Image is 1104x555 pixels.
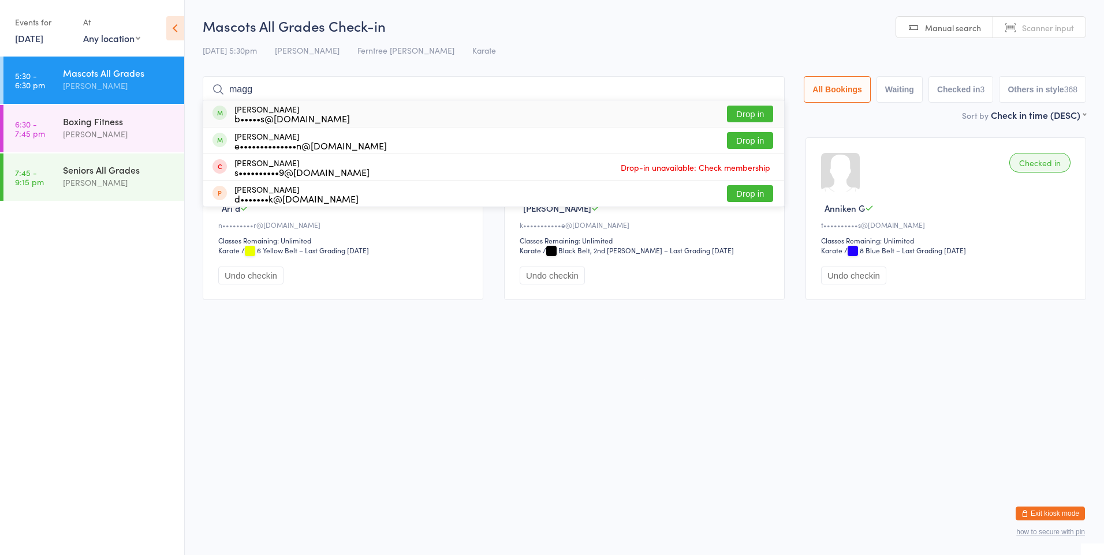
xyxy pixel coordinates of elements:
[357,44,454,56] span: Ferntree [PERSON_NAME]
[63,79,174,92] div: [PERSON_NAME]
[15,119,45,138] time: 6:30 - 7:45 pm
[520,235,773,245] div: Classes Remaining: Unlimited
[218,235,471,245] div: Classes Remaining: Unlimited
[203,16,1086,35] h2: Mascots All Grades Check-in
[1009,153,1071,172] div: Checked in
[3,57,184,104] a: 5:30 -6:30 pmMascots All Grades[PERSON_NAME]
[63,127,174,141] div: [PERSON_NAME]
[804,76,871,103] button: All Bookings
[3,105,184,152] a: 6:30 -7:45 pmBoxing Fitness[PERSON_NAME]
[83,32,140,44] div: Any location
[1064,85,1077,94] div: 368
[234,132,387,150] div: [PERSON_NAME]
[962,110,989,121] label: Sort by
[877,76,923,103] button: Waiting
[821,235,1074,245] div: Classes Remaining: Unlimited
[1016,507,1085,520] button: Exit kiosk mode
[63,163,174,176] div: Seniors All Grades
[275,44,340,56] span: [PERSON_NAME]
[234,114,350,123] div: b•••••s@[DOMAIN_NAME]
[83,13,140,32] div: At
[999,76,1086,103] button: Others in style368
[241,245,369,255] span: / 6 Yellow Belt – Last Grading [DATE]
[15,32,43,44] a: [DATE]
[63,176,174,189] div: [PERSON_NAME]
[928,76,994,103] button: Checked in3
[925,22,981,33] span: Manual search
[821,267,886,284] button: Undo checkin
[218,267,284,284] button: Undo checkin
[825,202,865,214] span: Anniken G
[218,220,471,230] div: n•••••••••r@[DOMAIN_NAME]
[991,108,1086,121] div: Check in time (DESC)
[520,245,541,255] div: Karate
[472,44,496,56] span: Karate
[63,115,174,127] div: Boxing Fitness
[618,159,773,176] span: Drop-in unavailable: Check membership
[63,66,174,79] div: Mascots All Grades
[821,220,1074,230] div: t••••••••••s@[DOMAIN_NAME]
[543,245,734,255] span: / Black Belt, 2nd [PERSON_NAME] – Last Grading [DATE]
[234,194,359,203] div: d•••••••k@[DOMAIN_NAME]
[222,202,240,214] span: Ari d
[203,44,257,56] span: [DATE] 5:30pm
[821,245,842,255] div: Karate
[15,13,72,32] div: Events for
[727,132,773,149] button: Drop in
[520,220,773,230] div: k•••••••••••e@[DOMAIN_NAME]
[234,185,359,203] div: [PERSON_NAME]
[844,245,966,255] span: / 8 Blue Belt – Last Grading [DATE]
[234,158,370,177] div: [PERSON_NAME]
[203,76,785,103] input: Search
[234,167,370,177] div: s••••••••••9@[DOMAIN_NAME]
[727,185,773,202] button: Drop in
[727,106,773,122] button: Drop in
[1016,528,1085,536] button: how to secure with pin
[1022,22,1074,33] span: Scanner input
[520,267,585,284] button: Undo checkin
[234,104,350,123] div: [PERSON_NAME]
[523,202,591,214] span: [PERSON_NAME]
[234,141,387,150] div: e••••••••••••••n@[DOMAIN_NAME]
[15,71,45,89] time: 5:30 - 6:30 pm
[218,245,240,255] div: Karate
[15,168,44,186] time: 7:45 - 9:15 pm
[980,85,985,94] div: 3
[3,153,184,201] a: 7:45 -9:15 pmSeniors All Grades[PERSON_NAME]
